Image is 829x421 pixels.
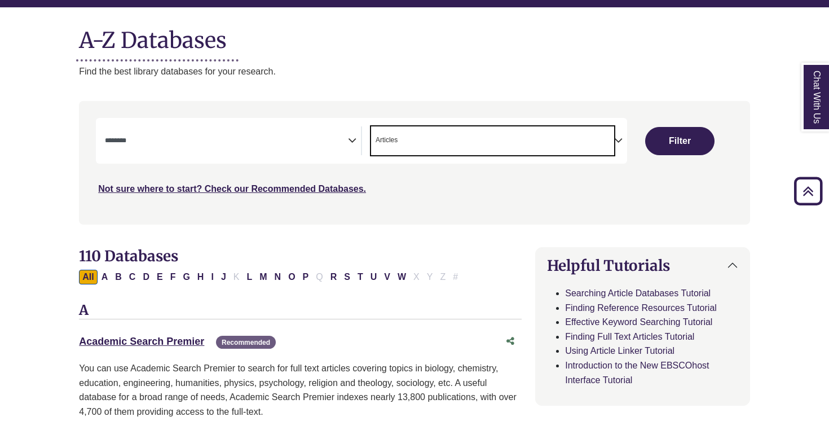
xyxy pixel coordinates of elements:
span: 110 Databases [79,247,178,265]
button: Filter Results C [126,270,139,284]
button: Filter Results P [299,270,312,284]
button: Filter Results H [194,270,208,284]
a: Back to Top [790,183,826,199]
span: Recommended [216,336,276,349]
a: Not sure where to start? Check our Recommended Databases. [98,184,366,194]
button: Filter Results N [271,270,285,284]
button: Filter Results J [218,270,230,284]
button: Filter Results I [208,270,217,284]
button: Filter Results M [256,270,270,284]
a: Effective Keyword Searching Tutorial [565,317,712,327]
button: Filter Results R [327,270,341,284]
button: All [79,270,97,284]
a: Searching Article Databases Tutorial [565,288,711,298]
a: Finding Full Text Articles Tutorial [565,332,694,341]
button: Filter Results S [341,270,354,284]
button: Filter Results L [243,270,255,284]
button: Filter Results D [139,270,153,284]
a: Finding Reference Resources Tutorial [565,303,717,313]
button: Filter Results F [167,270,179,284]
p: You can use Academic Search Premier to search for full text articles covering topics in biology, ... [79,361,522,419]
textarea: Search [105,137,348,146]
button: Filter Results W [394,270,409,284]
a: Introduction to the New EBSCOhost Interface Tutorial [565,361,709,385]
button: Filter Results A [98,270,112,284]
button: Filter Results G [179,270,193,284]
textarea: Search [400,137,405,146]
h1: A-Z Databases [79,19,750,53]
button: Filter Results B [112,270,125,284]
p: Find the best library databases for your research. [79,64,750,79]
a: Academic Search Premier [79,336,204,347]
button: Filter Results O [285,270,298,284]
button: Filter Results T [354,270,367,284]
button: Filter Results E [153,270,166,284]
button: Share this database [499,331,522,352]
span: Articles [376,135,398,146]
h3: A [79,302,522,319]
button: Filter Results V [381,270,394,284]
li: Articles [371,135,398,146]
button: Helpful Tutorials [536,248,749,283]
a: Using Article Linker Tutorial [565,346,674,356]
nav: Search filters [79,101,750,224]
div: Alpha-list to filter by first letter of database name [79,271,462,281]
button: Filter Results U [367,270,381,284]
button: Submit for Search Results [645,127,715,155]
